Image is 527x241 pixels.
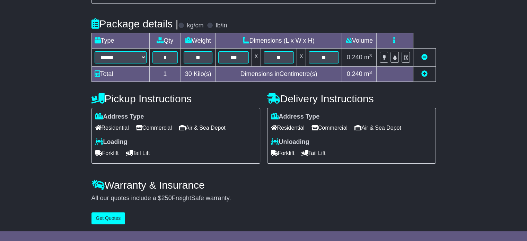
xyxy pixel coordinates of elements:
span: 0.240 [347,54,362,61]
span: 30 [185,70,192,77]
td: Total [91,67,149,82]
span: 250 [161,195,172,201]
span: Forklift [95,148,119,158]
span: Forklift [271,148,295,158]
span: Commercial [136,122,172,133]
td: Volume [342,33,377,49]
label: Unloading [271,138,309,146]
span: Air & Sea Depot [179,122,226,133]
span: Tail Lift [301,148,326,158]
td: Weight [181,33,216,49]
a: Remove this item [421,54,428,61]
td: Kilo(s) [181,67,216,82]
label: Address Type [95,113,144,121]
td: x [252,49,261,67]
td: Type [91,33,149,49]
a: Add new item [421,70,428,77]
span: m [364,54,372,61]
h4: Delivery Instructions [267,93,436,104]
span: Air & Sea Depot [354,122,401,133]
h4: Package details | [91,18,178,29]
td: Qty [149,33,181,49]
span: Tail Lift [126,148,150,158]
span: 0.240 [347,70,362,77]
label: kg/cm [187,22,203,29]
td: Dimensions (L x W x H) [216,33,342,49]
td: 1 [149,67,181,82]
span: Residential [271,122,305,133]
h4: Warranty & Insurance [91,179,436,191]
span: m [364,70,372,77]
sup: 3 [369,70,372,75]
label: lb/in [216,22,227,29]
label: Address Type [271,113,320,121]
div: All our quotes include a $ FreightSafe warranty. [91,195,436,202]
td: x [297,49,306,67]
label: Loading [95,138,128,146]
td: Dimensions in Centimetre(s) [216,67,342,82]
span: Residential [95,122,129,133]
span: Commercial [311,122,348,133]
h4: Pickup Instructions [91,93,260,104]
button: Get Quotes [91,212,125,224]
sup: 3 [369,53,372,58]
